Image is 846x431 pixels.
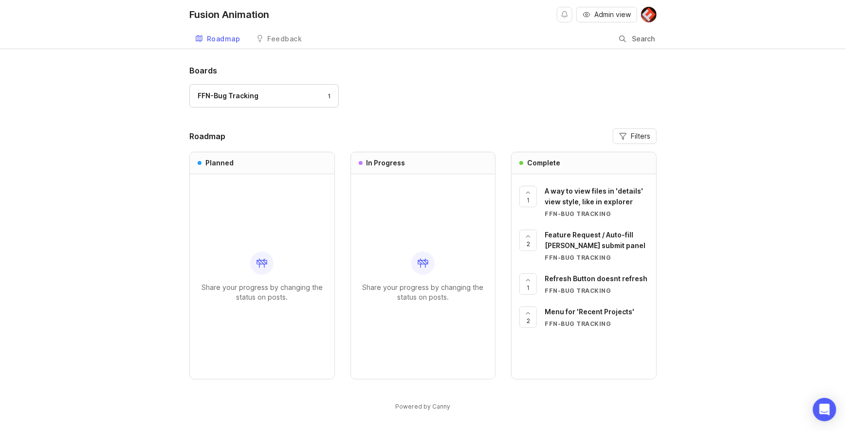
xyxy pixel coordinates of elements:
span: 1 [527,284,530,292]
span: Admin view [594,10,631,19]
h2: Roadmap [189,130,225,142]
span: Feature Request / Auto-fill [PERSON_NAME] submit panel [545,231,645,250]
div: Roadmap [207,36,240,42]
p: Share your progress by changing the status on posts. [198,283,327,302]
a: Feedback [250,29,308,49]
a: Roadmap [189,29,246,49]
h3: Complete [527,158,560,168]
a: FFN-Bug Tracking1 [189,84,339,108]
h3: Planned [205,158,234,168]
img: Sara Bakalchuk [641,7,657,22]
span: Menu for 'Recent Projects' [545,307,634,316]
h3: In Progress [367,158,405,168]
button: 1 [519,186,537,207]
button: 2 [519,230,537,251]
button: 2 [519,306,537,328]
a: Refresh Button doesnt refreshFFN-Bug Tracking [545,273,648,295]
p: Share your progress by changing the status on posts. [359,283,488,302]
a: A way to view files in 'details' view style, like in explorerFFN-Bug Tracking [545,186,648,218]
div: FFN-Bug Tracking [545,253,648,262]
div: FFN-Bug Tracking [198,90,258,101]
span: 2 [527,317,530,325]
div: FFN-Bug Tracking [545,210,648,218]
span: 1 [527,196,530,204]
div: FFN-Bug Tracking [545,320,648,328]
a: Feature Request / Auto-fill [PERSON_NAME] submit panelFFN-Bug Tracking [545,230,648,262]
div: 1 [323,92,331,100]
span: Filters [631,131,650,141]
div: Fusion Animation [189,10,269,19]
a: Menu for 'Recent Projects'FFN-Bug Tracking [545,306,648,328]
button: Notifications [557,7,572,22]
h1: Boards [189,65,657,76]
button: 1 [519,273,537,295]
span: Refresh Button doesnt refresh [545,274,647,283]
button: Admin view [576,7,637,22]
div: Feedback [268,36,302,42]
div: FFN-Bug Tracking [545,287,648,295]
button: Filters [613,128,657,144]
div: Open Intercom Messenger [813,398,836,421]
span: 2 [527,240,530,248]
span: A way to view files in 'details' view style, like in explorer [545,187,643,206]
a: Powered by Canny [394,401,452,412]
